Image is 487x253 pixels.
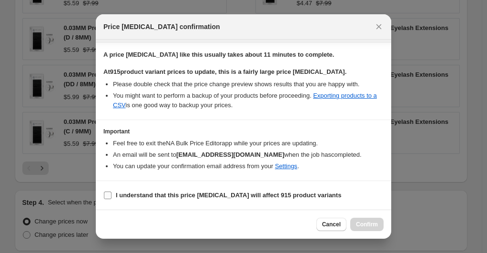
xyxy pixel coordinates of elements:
[113,91,384,110] li: You might want to perform a backup of your products before proceeding. is one good way to backup ...
[103,128,384,135] h3: Important
[372,20,386,33] button: Close
[176,151,284,158] b: [EMAIL_ADDRESS][DOMAIN_NAME]
[322,221,341,228] span: Cancel
[113,150,384,160] li: An email will be sent to when the job has completed .
[103,22,220,31] span: Price [MEDICAL_DATA] confirmation
[103,68,346,75] b: At 915 product variant prices to update, this is a fairly large price [MEDICAL_DATA].
[103,51,334,58] b: A price [MEDICAL_DATA] like this usually takes about 11 minutes to complete.
[113,92,377,109] a: Exporting products to a CSV
[316,218,346,231] button: Cancel
[113,139,384,148] li: Feel free to exit the NA Bulk Price Editor app while your prices are updating.
[113,80,384,89] li: Please double check that the price change preview shows results that you are happy with.
[275,162,297,170] a: Settings
[113,162,384,171] li: You can update your confirmation email address from your .
[116,192,341,199] b: I understand that this price [MEDICAL_DATA] will affect 915 product variants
